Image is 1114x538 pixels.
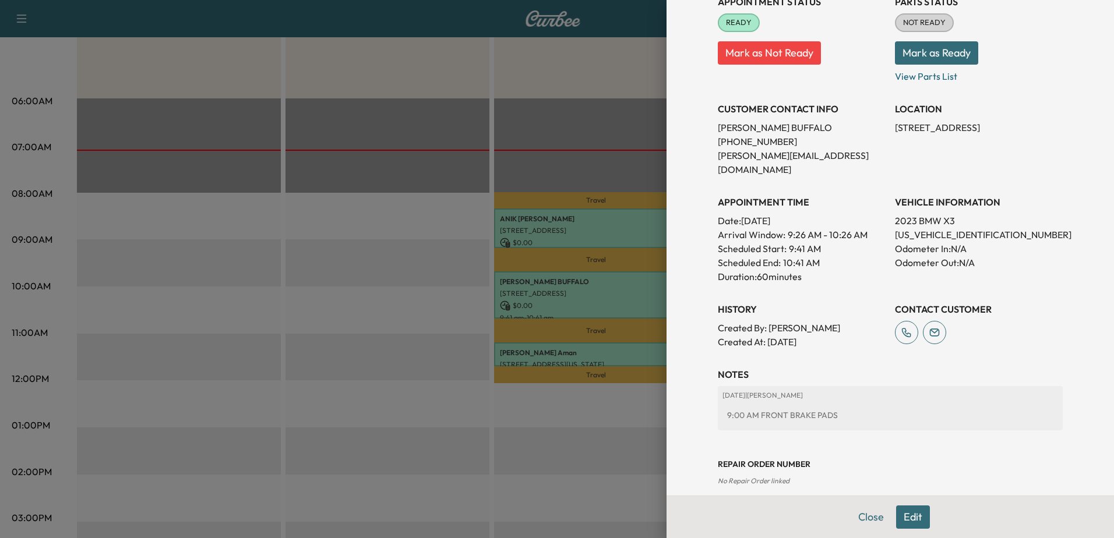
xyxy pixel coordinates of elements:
p: Scheduled Start: [718,242,787,256]
p: Created By : [PERSON_NAME] [718,321,886,335]
p: Scheduled End: [718,256,781,270]
p: 2023 BMW X3 [895,214,1063,228]
p: [PERSON_NAME][EMAIL_ADDRESS][DOMAIN_NAME] [718,148,886,176]
span: NOT READY [896,17,953,29]
button: Edit [896,505,930,529]
span: No Repair Order linked [718,476,789,485]
h3: NOTES [718,367,1063,381]
p: Arrival Window: [718,228,886,242]
h3: LOCATION [895,102,1063,116]
span: READY [719,17,759,29]
span: 9:26 AM - 10:26 AM [788,228,868,242]
p: [STREET_ADDRESS] [895,121,1063,134]
h3: APPOINTMENT TIME [718,195,886,209]
h3: Repair Order number [718,458,1063,470]
p: 9:41 AM [789,242,821,256]
button: Mark as Ready [895,41,978,65]
p: View Parts List [895,65,1063,83]
div: 9:00 AM FRONT BRAKE PADS [722,405,1058,426]
h3: CUSTOMER CONTACT INFO [718,102,886,116]
h3: CONTACT CUSTOMER [895,302,1063,316]
p: Odometer Out: N/A [895,256,1063,270]
p: Duration: 60 minutes [718,270,886,284]
button: Close [851,505,891,529]
p: [PHONE_NUMBER] [718,134,886,148]
p: [DATE] | [PERSON_NAME] [722,391,1058,400]
p: Date: [DATE] [718,214,886,228]
p: Odometer In: N/A [895,242,1063,256]
p: [PERSON_NAME] BUFFALO [718,121,886,134]
h3: History [718,302,886,316]
p: 10:41 AM [783,256,820,270]
p: [US_VEHICLE_IDENTIFICATION_NUMBER] [895,228,1063,242]
h3: VEHICLE INFORMATION [895,195,1063,209]
p: Created At : [DATE] [718,335,886,349]
button: Mark as Not Ready [718,41,821,65]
